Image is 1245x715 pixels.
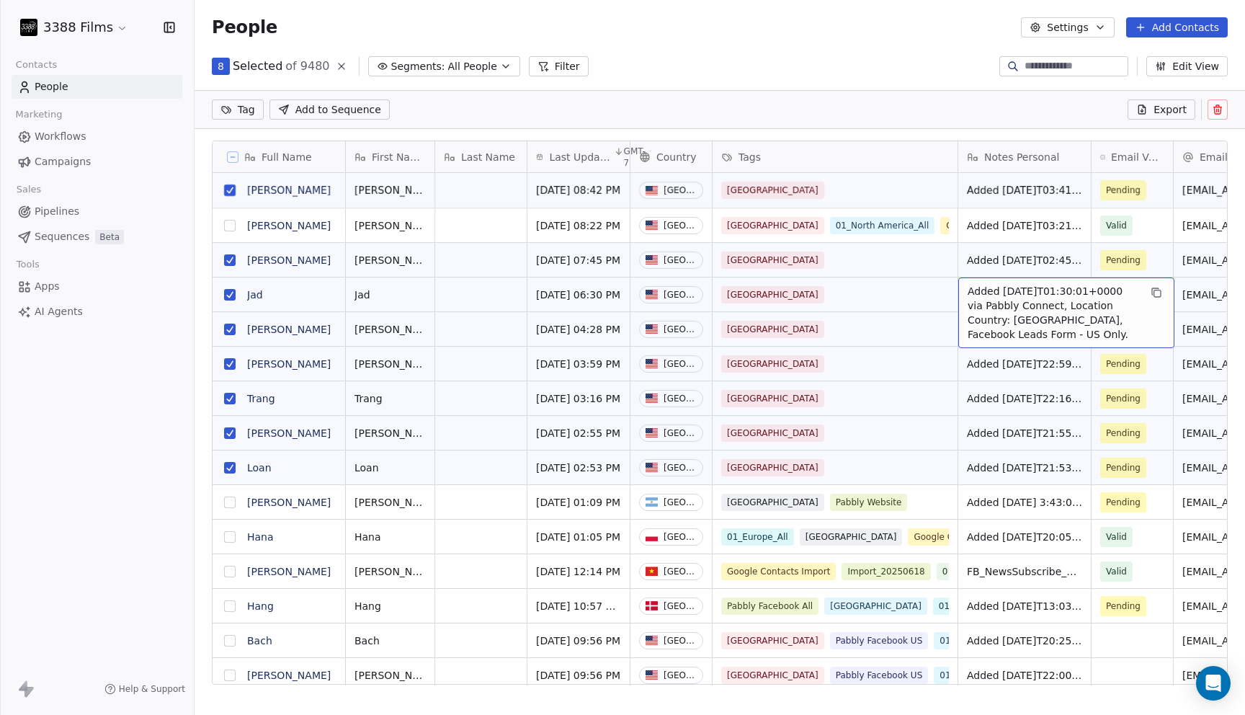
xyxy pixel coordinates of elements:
span: 01_North America_All [934,632,1039,649]
div: [GEOGRAPHIC_DATA] [664,636,697,646]
a: People [12,75,182,99]
span: Added [DATE]T20:25:41+0000 via Pabbly Connect, Location Country: [GEOGRAPHIC_DATA], Facebook Lead... [967,634,1082,648]
a: Jad [247,289,263,301]
a: [PERSON_NAME] [247,185,331,196]
span: Pending [1106,357,1141,371]
span: Hang [354,599,426,613]
div: Open Intercom Messenger [1196,666,1231,701]
span: Loan [354,461,426,475]
span: Import_20250618 [842,563,930,580]
span: Added [DATE]T03:21:59+0000 via Pabbly Connect, Location Country: [GEOGRAPHIC_DATA], Facebook Lead... [967,218,1082,233]
div: Country [630,141,712,172]
span: Campaigns [35,154,91,169]
span: Sequences [35,229,89,244]
div: [GEOGRAPHIC_DATA] [664,601,697,611]
span: [GEOGRAPHIC_DATA] [721,632,824,649]
span: Pabbly Website [830,494,908,511]
span: [DATE] 10:57 AM [536,599,621,613]
span: [DATE] 09:56 PM [536,668,621,683]
span: [GEOGRAPHIC_DATA] [721,252,824,269]
div: Last Updated DateGMT-7 [527,141,630,172]
span: Added [DATE]T22:00:34+0000 via Pabbly Connect, Location Country: [GEOGRAPHIC_DATA], Facebook Lead... [967,668,1082,683]
span: Pending [1106,599,1141,613]
span: Add to Sequence [295,102,381,117]
div: Email Verification Status [1092,141,1173,172]
div: [GEOGRAPHIC_DATA] [664,394,697,404]
a: Help & Support [104,683,185,695]
span: AI Agents [35,304,83,319]
span: Added [DATE]T03:41:52+0000 via Pabbly Connect, Location Country: [GEOGRAPHIC_DATA], Facebook Lead... [967,183,1082,197]
span: Pending [1106,183,1141,197]
span: [PERSON_NAME] [354,426,426,440]
span: 01_North America_All [934,667,1039,684]
span: Workflows [35,129,86,144]
span: Pending [1106,253,1141,267]
span: Contacts [9,54,63,76]
span: [GEOGRAPHIC_DATA] [721,182,824,199]
span: [GEOGRAPHIC_DATA] [800,528,903,546]
span: [PERSON_NAME] [354,564,426,579]
span: 01_Asian_All [937,563,1002,580]
span: Selected [233,58,282,75]
span: [DATE] 09:56 PM [536,634,621,648]
button: Settings [1021,17,1114,37]
span: Valid [1106,564,1127,579]
span: Marketing [9,104,68,125]
a: [PERSON_NAME] [247,324,331,335]
div: Notes Personal [958,141,1091,172]
div: [GEOGRAPHIC_DATA] [664,532,697,542]
span: [GEOGRAPHIC_DATA] [721,217,824,234]
button: Add to Sequence [269,99,390,120]
div: [GEOGRAPHIC_DATA] [664,670,697,680]
span: Full Name [262,150,312,164]
a: Hana [247,531,274,543]
div: [GEOGRAPHIC_DATA] [664,463,697,473]
span: [DATE] 07:45 PM [536,253,621,267]
span: Pipelines [35,204,79,219]
span: Tools [10,254,45,275]
span: Valid [1106,218,1127,233]
span: Trang [354,391,426,406]
span: Pending [1106,426,1141,440]
span: All People [448,59,497,74]
span: Bach [354,634,426,648]
div: [GEOGRAPHIC_DATA] [664,221,697,231]
button: Export [1128,99,1195,120]
span: [GEOGRAPHIC_DATA] [721,667,824,684]
span: People [35,79,68,94]
div: [GEOGRAPHIC_DATA] [664,567,697,577]
span: Google Contacts Import [940,217,1055,234]
span: [DATE] 12:14 PM [536,564,621,579]
a: SequencesBeta [12,225,182,249]
a: [PERSON_NAME] [247,254,331,266]
a: [PERSON_NAME] [247,497,331,508]
div: [GEOGRAPHIC_DATA] [664,359,697,369]
span: GMT-7 [624,146,648,169]
span: [DATE] 02:53 PM [536,461,621,475]
span: [GEOGRAPHIC_DATA] [721,494,824,511]
span: Segments: [391,59,445,74]
span: Jad [354,288,426,302]
button: Tag [212,99,264,120]
button: Add Contacts [1126,17,1228,37]
span: Added [DATE] 3:43:08 via Pabbly Connect, Location Country: [GEOGRAPHIC_DATA], 3388 Films Subscrib... [967,495,1082,510]
img: 3388Films_Logo_White.jpg [20,19,37,36]
span: [GEOGRAPHIC_DATA] [721,321,824,338]
span: [GEOGRAPHIC_DATA] [721,286,824,303]
span: Pending [1106,461,1141,475]
span: [PERSON_NAME] [354,357,426,371]
a: Campaigns [12,150,182,174]
a: AI Agents [12,300,182,324]
span: [DATE] 08:42 PM [536,183,621,197]
span: 8 [218,59,224,74]
span: [DATE] 08:22 PM [536,218,621,233]
span: Last Updated Date [549,150,610,164]
a: Trang [247,393,275,404]
span: Google Contacts Import [908,528,1022,546]
div: [GEOGRAPHIC_DATA] [664,255,697,265]
span: [GEOGRAPHIC_DATA] [824,598,927,615]
span: Tag [238,102,255,117]
button: 8 [212,58,230,75]
span: Sales [10,179,48,200]
a: Pipelines [12,200,182,223]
